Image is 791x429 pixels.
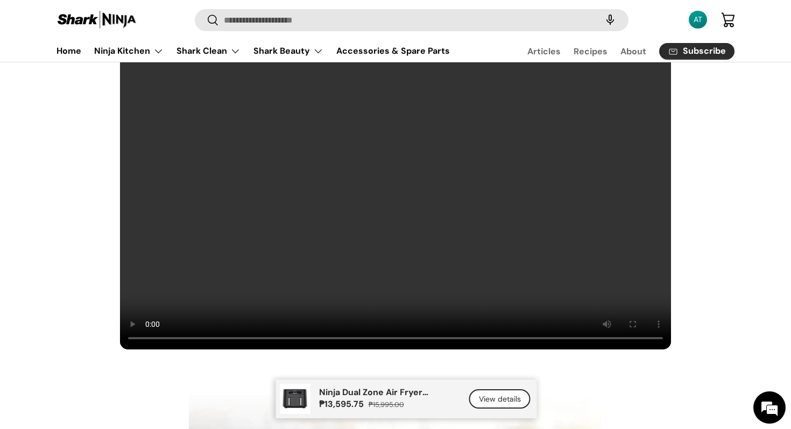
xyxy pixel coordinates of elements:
[469,389,531,409] a: View details
[659,43,734,60] a: Subscribe
[683,47,726,56] span: Subscribe
[593,9,627,32] speech-search-button: Search by voice
[176,5,202,31] div: Minimize live chat window
[56,40,450,62] nav: Primary
[319,398,366,410] strong: ₱13,595.75
[170,40,247,62] summary: Shark Clean
[527,41,561,62] a: Articles
[247,40,330,62] summary: Shark Beauty
[620,41,646,62] a: About
[5,294,205,331] textarea: Type your message and hit 'Enter'
[319,387,456,397] p: Ninja Dual Zone Air Fryer (AF300)
[56,10,137,31] img: Shark Ninja Philippines
[88,40,170,62] summary: Ninja Kitchen
[502,40,734,62] nav: Secondary
[686,8,710,32] a: AT
[56,40,81,61] a: Home
[574,41,608,62] a: Recipes
[56,60,181,74] div: Chat with us now
[336,40,450,61] a: Accessories & Spare Parts
[62,135,149,244] span: We're online!
[692,15,704,26] div: AT
[369,400,404,409] s: ₱15,995.00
